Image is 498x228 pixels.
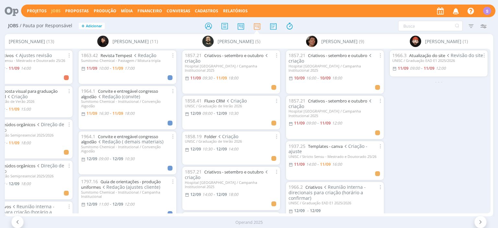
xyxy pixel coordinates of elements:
a: Atualização do site [409,53,445,58]
: - [110,202,111,206]
: 11/09 [9,106,19,112]
button: Produção [92,8,118,14]
img: P [306,36,317,47]
span: [PERSON_NAME] [9,38,45,45]
: 16:00 [306,75,316,81]
: 12:00 [124,201,135,207]
: 11/09 [294,162,305,167]
input: Busca [398,21,463,31]
a: Fluxo CRM [204,98,225,104]
: - [6,66,7,70]
: - [317,162,319,166]
div: Hospital [GEOGRAPHIC_DATA] / Campanha Institucional 2025 [185,180,278,189]
: 18:00 [124,111,135,116]
button: Cadastros [193,8,220,14]
: 11:00 [99,201,109,207]
div: UNISC / Graduação EAD E1 2025/2026 [289,201,381,205]
div: - - - [387,78,491,85]
span: 1857.21 [185,52,202,58]
: - [214,193,215,197]
a: Conversas [167,8,190,14]
div: Sumitomo Chemical - Institucional / Convenção Algodão [81,145,174,153]
: - [6,107,7,111]
: 09:30 [202,75,212,81]
div: UNISC / Stricto Sensu - Mestrado e Doutorado 25/26 [289,154,381,159]
span: Redação (convite) [97,93,140,100]
: 14:00 [306,162,316,167]
: 11/09 [113,66,123,71]
: - [421,66,422,70]
: 12/09 [87,156,97,162]
: 10:00 [99,66,109,71]
: 12/09 [9,181,19,186]
span: Redação [132,52,156,58]
: - [6,182,7,186]
span: 1857.21 [289,98,305,104]
span: / Pauta por Responsável [20,23,72,29]
button: +Adicionar [79,23,105,30]
: - [110,157,111,161]
: 10/09 [320,75,331,81]
span: 1858.19 [185,133,202,139]
: 18:00 [332,75,342,81]
a: Mídia [121,8,133,14]
: 11/09 [9,140,19,146]
img: P [202,36,214,47]
: 11/09 [9,66,19,71]
span: Reunião interna - direcionais para criação (horário a confirmar) [289,184,366,201]
: 11/09 [216,75,227,81]
: 12/09 [294,208,305,213]
: 11/09 [424,66,434,71]
: 12/09 [190,111,201,116]
: 10:30 [228,111,238,116]
: 14:00 [202,192,212,197]
div: Sumitomo Chemical - Institucional / Convenção Algodão [81,99,174,108]
span: [PERSON_NAME] [425,38,461,45]
a: Relatórios [223,8,248,14]
: 15:00 [21,106,31,112]
span: (1) [463,38,468,45]
span: criação [185,169,269,180]
button: Projetos [25,8,49,14]
: - [307,209,309,213]
: 10:30 [202,146,212,152]
span: [PERSON_NAME] [321,38,358,45]
div: UNISC / Graduação de Verão 2026 [185,139,278,143]
: 12/09 [216,111,227,116]
: - [317,121,319,125]
a: Projetos [27,8,47,14]
a: Criativos - setembro e outubro [204,53,264,58]
: 12/09 [216,192,227,197]
: - [6,141,7,145]
: 17:00 [124,66,135,71]
span: Criação [217,133,238,139]
: 12/09 [87,201,97,207]
: 11/09 [398,66,409,71]
: 12:00 [436,66,446,71]
span: 1964.1 [81,133,95,139]
: 09:00 [99,156,109,162]
span: 1863.42 [81,52,98,58]
img: L [97,36,109,47]
: 12/09 [113,201,123,207]
div: Sumitomo Chemical - Pastagem / Mistura tripla [81,58,174,63]
: 12/09 [190,146,201,152]
: 18:00 [21,140,31,146]
span: 1857.21 [185,169,202,175]
a: Criativos [305,184,322,190]
span: criação [289,52,373,64]
span: Cadastros [195,8,218,14]
a: Criativos - setembro e outubro [204,169,264,175]
: 14:00 [21,66,31,71]
: 18:00 [21,181,31,186]
: - [214,147,215,151]
div: S [483,7,491,15]
: 11/09 [294,120,305,126]
span: 1966.3 [392,52,407,58]
span: 1857.21 [289,52,305,58]
: 12/09 [190,192,201,197]
button: Jobs [49,8,63,14]
: 11/09 [320,162,331,167]
: - [110,66,111,70]
button: Propostas [63,8,91,14]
